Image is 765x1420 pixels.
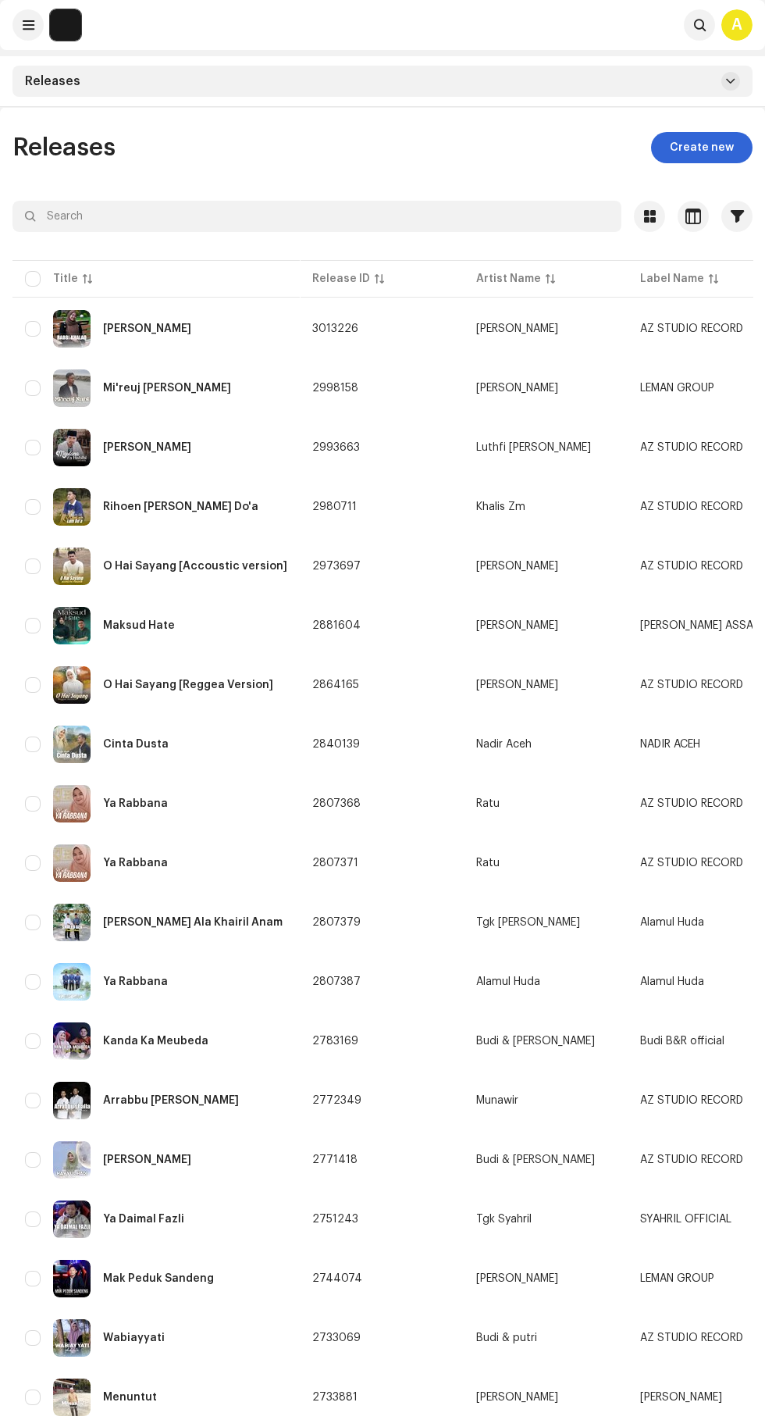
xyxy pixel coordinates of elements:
[53,1201,91,1238] img: 78a99ff5-9a5f-448c-9dd7-5ca0a8927626
[53,1379,91,1416] img: dc87a63b-bd16-4687-9de2-a739a2755550
[53,1260,91,1297] img: 8192420e-957b-4050-a15d-83dbbaa49f59
[53,271,78,287] div: Title
[476,1154,595,1165] div: Budi & [PERSON_NAME]
[312,323,358,334] span: 3013226
[53,1022,91,1060] img: 893df32d-c9cd-4bc8-9f01-51532eb34c3b
[103,739,169,750] div: Cinta Dusta
[476,620,558,631] div: [PERSON_NAME]
[476,442,615,453] span: Luthfi Al Fata
[640,501,743,512] span: AZ STUDIO RECORD
[53,488,91,526] img: 531a41b3-756f-4332-a816-e731837d309a
[640,1154,743,1165] span: AZ STUDIO RECORD
[53,844,91,882] img: 5397218b-f567-4164-b761-fbdd3c86cc64
[476,739,532,750] div: Nadir Aceh
[53,607,91,644] img: fd8abeba-5faa-404e-9e65-fecbf2a74593
[476,1154,615,1165] span: Budi & Ratu
[640,858,743,869] span: AZ STUDIO RECORD
[476,383,558,394] div: [PERSON_NAME]
[312,976,361,987] span: 2807387
[312,1392,358,1403] span: 2733881
[312,501,357,512] span: 2980711
[312,917,361,928] span: 2807379
[312,1273,362,1284] span: 2744074
[640,1095,743,1106] span: AZ STUDIO RECORD
[476,680,558,690] div: [PERSON_NAME]
[103,1392,157,1403] div: Menuntut
[476,917,615,928] span: Tgk Jalal
[476,1214,615,1225] span: Tgk Syahril
[640,271,704,287] div: Label Name
[312,1095,361,1106] span: 2772349
[103,858,168,869] div: Ya Rabbana
[721,9,753,41] div: A
[103,323,191,334] div: Rabbi Khalaq
[53,369,91,407] img: 845e14ef-a648-49e0-8225-99d93d1fe26c
[53,548,91,585] img: 2305d6da-077a-4306-bbc1-566103e6d2ad
[53,429,91,466] img: e16377bc-beee-409d-b386-0977c84fdd4b
[476,680,615,690] span: FAHKRUR RADHI
[312,739,360,750] span: 2840139
[640,739,700,750] span: NADIR ACEH
[53,1082,91,1119] img: 268aed77-c65c-43ea-beaa-4d8c395fb553
[103,1333,165,1343] div: Wabiayyati
[103,917,283,928] div: Shallu Ala Khairil Anam
[312,798,361,809] span: 2807368
[103,561,287,572] div: O Hai Sayang [Accoustic version]
[476,1214,532,1225] div: Tgk Syahril
[640,917,704,928] span: Alamul Huda
[476,323,558,334] div: [PERSON_NAME]
[476,383,615,394] span: Salman Alvarisi
[53,963,91,1001] img: cfae18ca-8608-4ac6-902b-b6fbf64dff93
[476,1392,615,1403] span: Muhammad Alkhatami
[640,798,743,809] span: AZ STUDIO RECORD
[476,501,525,512] div: Khalis Zm
[53,310,91,348] img: 0a99022f-affd-4252-aae5-beab79d6ac4b
[476,1333,615,1343] span: Budi & putri
[640,1392,722,1403] span: TEUKU JUANDA
[12,135,116,160] span: Releases
[103,620,175,631] div: Maksud Hate
[53,904,91,941] img: 2eeab4b9-92a1-4a5e-9a15-c01e2e55b505
[53,785,91,822] img: c6949c01-1361-4d7a-8df7-94cf928c29a0
[312,858,358,869] span: 2807371
[476,561,615,572] span: Iqbal Azizi
[640,323,743,334] span: AZ STUDIO RECORD
[476,976,540,987] div: Alamul Huda
[103,1273,214,1284] div: Mak Peduk Sandeng
[103,1095,239,1106] div: Arrabbu shalla
[640,680,743,690] span: AZ STUDIO RECORD
[53,1319,91,1357] img: e37fc48a-1344-4654-96c3-8585cdb2c8a5
[312,1154,358,1165] span: 2771418
[476,1273,615,1284] span: Salman Alvarisi
[103,442,191,453] div: Maulana Ya Habibi
[476,271,541,287] div: Artist Name
[640,1214,731,1225] span: SYAHRIL OFFICIAL
[53,666,91,704] img: 409d50e4-198f-4d56-9db2-e8435ce313c7
[103,1214,184,1225] div: Ya Daimal Fazli
[312,442,360,453] span: 2993663
[312,680,359,690] span: 2864165
[476,798,615,809] span: Ratu
[476,561,558,572] div: [PERSON_NAME]
[640,976,704,987] span: Alamul Huda
[103,680,273,690] div: O Hai Sayang [Reggea Version]
[312,1333,361,1343] span: 2733069
[476,1333,537,1343] div: Budi & putri
[476,1036,595,1047] div: Budi & [PERSON_NAME]
[640,383,714,394] span: LEMAN GROUP
[53,1141,91,1179] img: c5803776-af0a-4ad6-9260-6e035e47bb6b
[651,132,753,163] button: Create new
[476,1095,615,1106] span: Munawir
[25,75,80,87] span: Releases
[476,1273,558,1284] div: [PERSON_NAME]
[670,132,734,163] span: Create new
[103,798,168,809] div: Ya Rabbana
[312,383,358,394] span: 2998158
[476,858,615,869] span: Ratu
[476,323,615,334] span: Rika Amelia
[103,501,258,512] div: Rihoen Lam Do'a
[476,442,591,453] div: Luthfi [PERSON_NAME]
[476,620,615,631] span: Azmee Assalam
[476,1036,615,1047] span: Budi & Ratu
[312,1036,358,1047] span: 2783169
